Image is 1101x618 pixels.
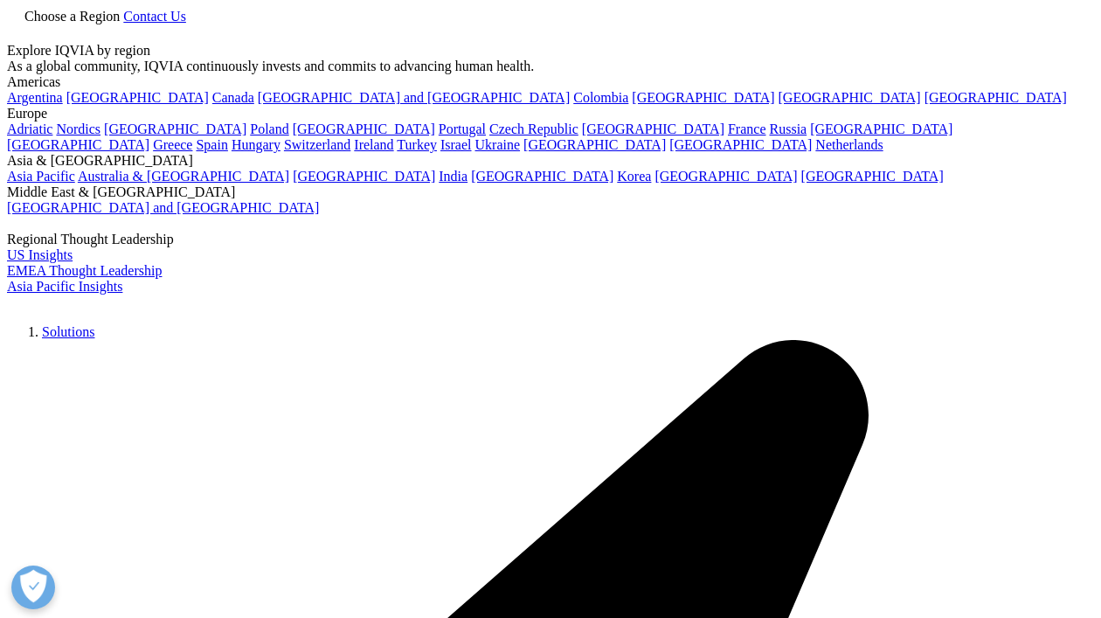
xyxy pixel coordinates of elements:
a: EMEA Thought Leadership [7,263,162,278]
a: [GEOGRAPHIC_DATA] [523,137,666,152]
div: Asia & [GEOGRAPHIC_DATA] [7,153,1094,169]
div: Explore IQVIA by region [7,43,1094,59]
a: [GEOGRAPHIC_DATA] [293,169,435,184]
a: [GEOGRAPHIC_DATA] [779,90,921,105]
a: Australia & [GEOGRAPHIC_DATA] [78,169,289,184]
a: Adriatic [7,122,52,136]
a: [GEOGRAPHIC_DATA] and [GEOGRAPHIC_DATA] [7,200,319,215]
a: Nordics [56,122,100,136]
a: Turkey [397,137,437,152]
a: [GEOGRAPHIC_DATA] [632,90,774,105]
div: Regional Thought Leadership [7,232,1094,247]
div: Europe [7,106,1094,122]
a: [GEOGRAPHIC_DATA] [669,137,812,152]
a: [GEOGRAPHIC_DATA] [582,122,724,136]
a: Russia [770,122,807,136]
button: Open Preferences [11,566,55,609]
a: Israel [440,137,472,152]
a: [GEOGRAPHIC_DATA] and [GEOGRAPHIC_DATA] [258,90,570,105]
a: Argentina [7,90,63,105]
a: Poland [250,122,288,136]
a: Asia Pacific [7,169,75,184]
a: India [439,169,467,184]
a: Asia Pacific Insights [7,279,122,294]
a: [GEOGRAPHIC_DATA] [654,169,797,184]
a: Portugal [439,122,486,136]
a: Solutions [42,324,94,339]
a: Ireland [354,137,393,152]
a: Ukraine [475,137,521,152]
a: Colombia [573,90,628,105]
a: [GEOGRAPHIC_DATA] [7,137,149,152]
a: Switzerland [284,137,350,152]
a: [GEOGRAPHIC_DATA] [293,122,435,136]
a: Greece [153,137,192,152]
a: Czech Republic [489,122,578,136]
a: Canada [212,90,254,105]
a: Spain [196,137,227,152]
a: [GEOGRAPHIC_DATA] [104,122,246,136]
a: Korea [617,169,651,184]
a: [GEOGRAPHIC_DATA] [810,122,952,136]
a: [GEOGRAPHIC_DATA] [471,169,613,184]
a: [GEOGRAPHIC_DATA] [66,90,209,105]
a: France [728,122,766,136]
a: Contact Us [123,9,186,24]
a: [GEOGRAPHIC_DATA] [924,90,1067,105]
a: Hungary [232,137,280,152]
div: As a global community, IQVIA continuously invests and commits to advancing human health. [7,59,1094,74]
a: Netherlands [815,137,883,152]
span: Choose a Region [24,9,120,24]
a: US Insights [7,247,73,262]
a: [GEOGRAPHIC_DATA] [801,169,944,184]
div: Americas [7,74,1094,90]
div: Middle East & [GEOGRAPHIC_DATA] [7,184,1094,200]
